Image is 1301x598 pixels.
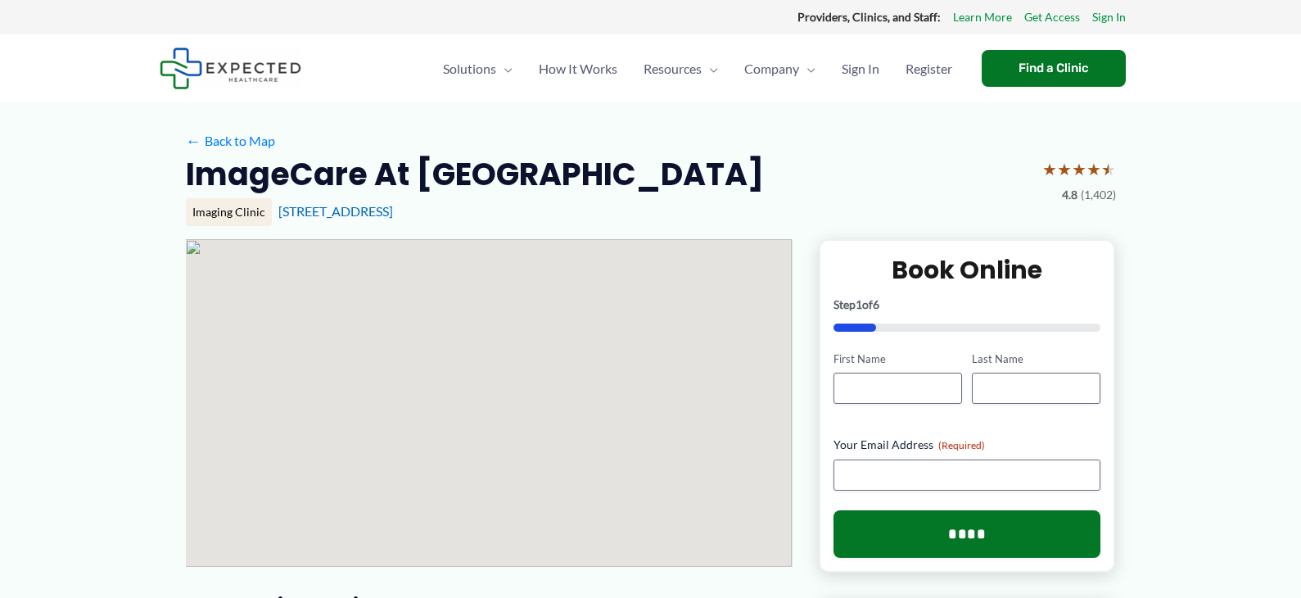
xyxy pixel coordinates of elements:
[1057,154,1072,184] span: ★
[630,40,731,97] a: ResourcesMenu Toggle
[842,40,879,97] span: Sign In
[278,203,393,219] a: [STREET_ADDRESS]
[526,40,630,97] a: How It Works
[539,40,617,97] span: How It Works
[443,40,496,97] span: Solutions
[829,40,892,97] a: Sign In
[856,297,862,311] span: 1
[833,437,1101,453] label: Your Email Address
[1072,154,1086,184] span: ★
[833,254,1101,286] h2: Book Online
[702,40,718,97] span: Menu Toggle
[953,7,1012,28] a: Learn More
[731,40,829,97] a: CompanyMenu Toggle
[982,50,1126,87] a: Find a Clinic
[160,48,301,89] img: Expected Healthcare Logo - side, dark font, small
[1086,154,1101,184] span: ★
[186,133,201,148] span: ←
[1024,7,1080,28] a: Get Access
[1042,154,1057,184] span: ★
[1081,184,1116,206] span: (1,402)
[186,129,275,153] a: ←Back to Map
[1092,7,1126,28] a: Sign In
[496,40,513,97] span: Menu Toggle
[186,154,764,194] h2: ImageCare at [GEOGRAPHIC_DATA]
[873,297,879,311] span: 6
[833,299,1101,310] p: Step of
[892,40,965,97] a: Register
[744,40,799,97] span: Company
[1062,184,1077,206] span: 4.8
[644,40,702,97] span: Resources
[797,10,941,24] strong: Providers, Clinics, and Staff:
[186,198,272,226] div: Imaging Clinic
[906,40,952,97] span: Register
[833,351,962,367] label: First Name
[938,439,985,451] span: (Required)
[430,40,526,97] a: SolutionsMenu Toggle
[972,351,1100,367] label: Last Name
[799,40,815,97] span: Menu Toggle
[1101,154,1116,184] span: ★
[430,40,965,97] nav: Primary Site Navigation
